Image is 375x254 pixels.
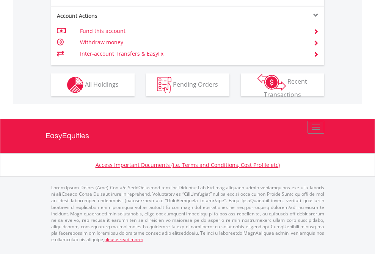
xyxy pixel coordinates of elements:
[96,161,280,168] a: Access Important Documents (i.e. Terms and Conditions, Cost Profile etc)
[104,236,143,243] a: please read more:
[67,77,83,93] img: holdings-wht.png
[51,12,188,20] div: Account Actions
[173,80,218,88] span: Pending Orders
[51,184,324,243] p: Lorem Ipsum Dolors (Ame) Con a/e SeddOeiusmod tem InciDiduntut Lab Etd mag aliquaen admin veniamq...
[80,48,304,59] td: Inter-account Transfers & EasyFx
[157,77,171,93] img: pending_instructions-wht.png
[241,73,324,96] button: Recent Transactions
[146,73,229,96] button: Pending Orders
[80,25,304,37] td: Fund this account
[51,73,135,96] button: All Holdings
[85,80,119,88] span: All Holdings
[80,37,304,48] td: Withdraw money
[257,74,286,90] img: transactions-zar-wht.png
[46,119,330,153] a: EasyEquities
